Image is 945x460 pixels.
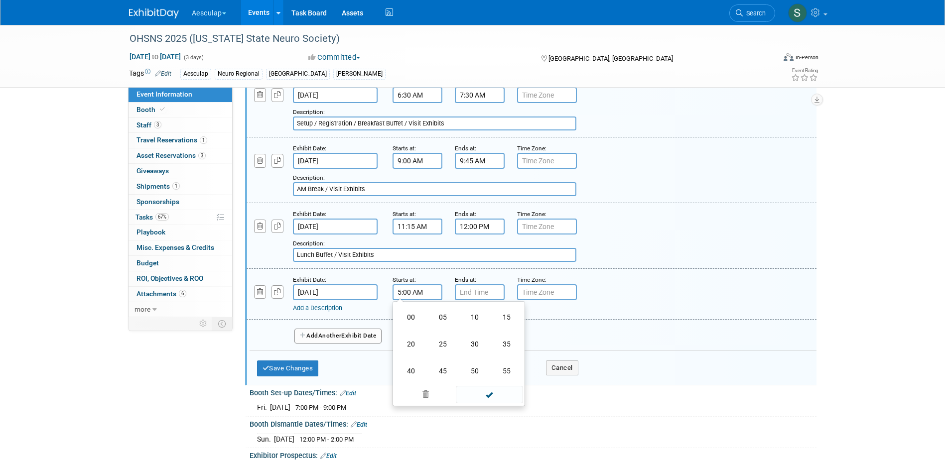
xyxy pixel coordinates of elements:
span: Tasks [135,213,169,221]
img: ExhibitDay [129,8,179,18]
input: Start Time [393,284,442,300]
span: 3 [198,152,206,159]
button: AddAnotherExhibit Date [294,329,382,344]
td: 00 [395,304,427,331]
a: Sponsorships [129,195,232,210]
div: Aesculap [180,69,211,79]
td: 30 [459,331,491,357]
input: Time Zone [517,284,577,300]
span: 3 [154,121,161,128]
input: Time Zone [517,219,577,234]
td: 05 [427,304,459,331]
small: Exhibit Date: [293,145,326,152]
td: 50 [459,357,491,384]
div: Event Rating [791,68,818,73]
span: Attachments [136,290,186,298]
a: Budget [129,256,232,271]
input: Date [293,153,378,169]
span: [GEOGRAPHIC_DATA], [GEOGRAPHIC_DATA] [548,55,673,62]
td: Tags [129,68,171,80]
a: Asset Reservations3 [129,148,232,163]
img: Format-Inperson.png [784,53,794,61]
div: Event Format [716,52,819,67]
span: ROI, Objectives & ROO [136,274,203,282]
input: Date [293,87,378,103]
a: Add a Description [293,304,342,312]
img: Sara Hurson [788,3,807,22]
a: Travel Reservations1 [129,133,232,148]
td: 20 [395,331,427,357]
input: End Time [455,153,505,169]
small: Time Zone: [517,145,546,152]
input: End Time [455,87,505,103]
small: Starts at: [393,276,416,283]
td: 25 [427,331,459,357]
td: 10 [459,304,491,331]
small: Starts at: [393,145,416,152]
small: Ends at: [455,211,476,218]
span: Giveaways [136,167,169,175]
input: Description [293,182,576,196]
button: Save Changes [257,360,319,376]
div: OHSNS 2025 ([US_STATE] State Neuro Society) [126,30,760,48]
div: [GEOGRAPHIC_DATA] [266,69,330,79]
span: Travel Reservations [136,136,207,144]
a: ROI, Objectives & ROO [129,271,232,286]
span: 67% [155,213,169,221]
div: [PERSON_NAME] [333,69,386,79]
td: Toggle Event Tabs [212,317,232,330]
span: Event Information [136,90,192,98]
td: 40 [395,357,427,384]
a: Attachments6 [129,287,232,302]
small: Exhibit Date: [293,211,326,218]
small: Starts at: [393,211,416,218]
a: Misc. Expenses & Credits [129,240,232,255]
td: 45 [427,357,459,384]
small: Ends at: [455,145,476,152]
span: 1 [172,182,180,190]
span: [DATE] [DATE] [129,52,181,61]
button: Committed [305,52,364,63]
td: Fri. [257,402,270,413]
div: In-Person [795,54,818,61]
input: Start Time [393,219,442,234]
span: Staff [136,121,161,129]
button: Cancel [546,360,578,375]
a: Edit [155,70,171,77]
small: Description: [293,109,325,115]
input: Description [293,248,576,262]
a: Staff3 [129,118,232,133]
input: Start Time [393,153,442,169]
div: Neuro Regional [215,69,263,79]
a: Playbook [129,225,232,240]
span: Another [318,332,342,339]
span: 1 [200,136,207,144]
div: Booth Set-up Dates/Times: [250,385,816,398]
a: more [129,302,232,317]
td: 15 [491,304,523,331]
span: more [135,305,150,313]
small: Time Zone: [517,276,546,283]
small: Ends at: [455,276,476,283]
a: Giveaways [129,164,232,179]
span: Budget [136,259,159,267]
small: Time Zone: [517,211,546,218]
input: Time Zone [517,153,577,169]
a: Edit [351,421,367,428]
td: Personalize Event Tab Strip [195,317,212,330]
span: Search [743,9,766,17]
small: Description: [293,240,325,247]
span: to [150,53,160,61]
input: Date [293,284,378,300]
input: Description [293,116,576,130]
input: End Time [455,219,505,234]
td: 55 [491,357,523,384]
i: Booth reservation complete [160,107,165,112]
td: [DATE] [270,402,290,413]
td: 35 [491,331,523,357]
span: Sponsorships [136,198,179,206]
a: Done [455,388,524,402]
input: Date [293,219,378,234]
td: [DATE] [274,434,294,444]
input: Start Time [393,87,442,103]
